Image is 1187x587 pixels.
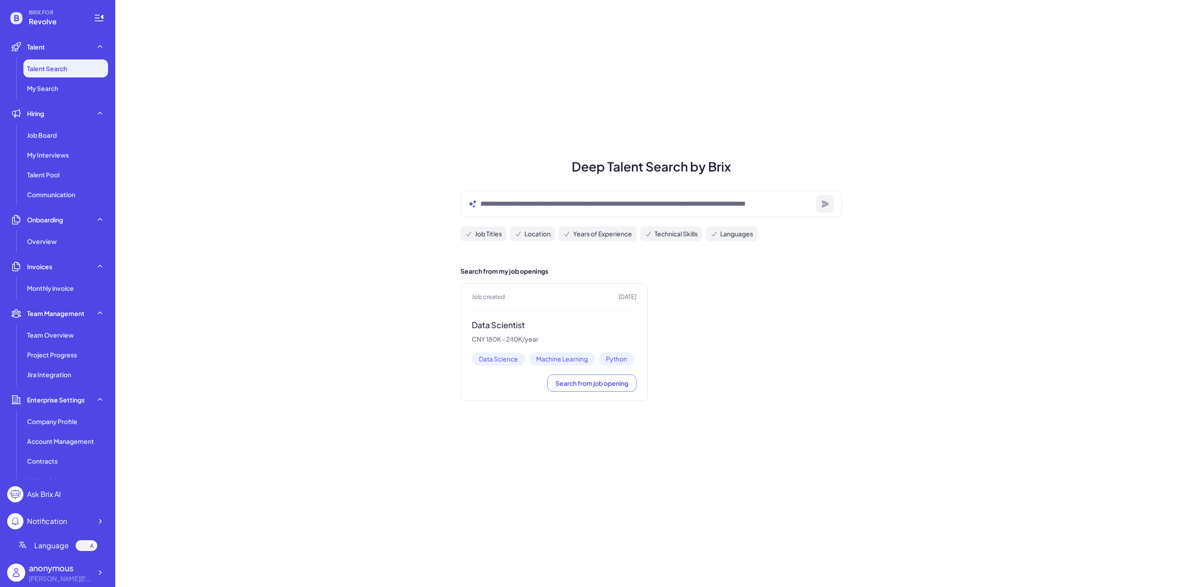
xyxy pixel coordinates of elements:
span: Overview [27,237,57,246]
span: Jira Integration [27,370,71,379]
span: Project Progress [27,350,77,359]
span: Revolve [29,16,83,27]
span: AI Match Score [27,476,72,485]
span: Job created [472,293,505,302]
span: My Search [27,84,58,93]
h1: Deep Talent Search by Brix [450,157,853,176]
span: Machine Learning [529,352,595,366]
span: Communication [27,190,75,199]
span: Languages [720,229,753,239]
span: Job Board [27,131,57,140]
span: Team Management [27,309,85,318]
span: Language [34,540,69,551]
span: Technical Skills [654,229,698,239]
span: Years of Experience [573,229,632,239]
button: Search from job opening [547,375,636,392]
span: Python [599,352,634,366]
span: Hiring [27,109,44,118]
span: Company Profile [27,417,77,426]
div: Ask Brix AI [27,489,61,500]
span: [DATE] [618,293,636,302]
img: user_logo.png [7,564,25,582]
span: Account Management [27,437,94,446]
span: Location [524,229,551,239]
span: BRIX FOR [29,9,83,16]
h2: Search from my job openings [460,266,842,276]
span: My Interviews [27,150,69,159]
span: Onboarding [27,215,63,224]
span: Job Titles [475,229,502,239]
span: Talent Search [27,64,67,73]
span: Data Science [472,352,525,366]
span: Team Overview [27,330,74,339]
div: Notification [27,516,67,527]
span: Search from job opening [555,379,628,387]
div: anonymous [29,562,92,574]
span: Monthly invoice [27,284,74,293]
span: Enterprise Settings [27,395,85,404]
span: Talent Pool [27,170,59,179]
div: daniel.wu@revolveclothing.com [29,574,92,583]
h3: Data Scientist [472,320,636,330]
p: CNY 180K - 240K/year [472,335,636,343]
span: Contracts [27,456,58,465]
span: Invoices [27,262,52,271]
span: Talent [27,42,45,51]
